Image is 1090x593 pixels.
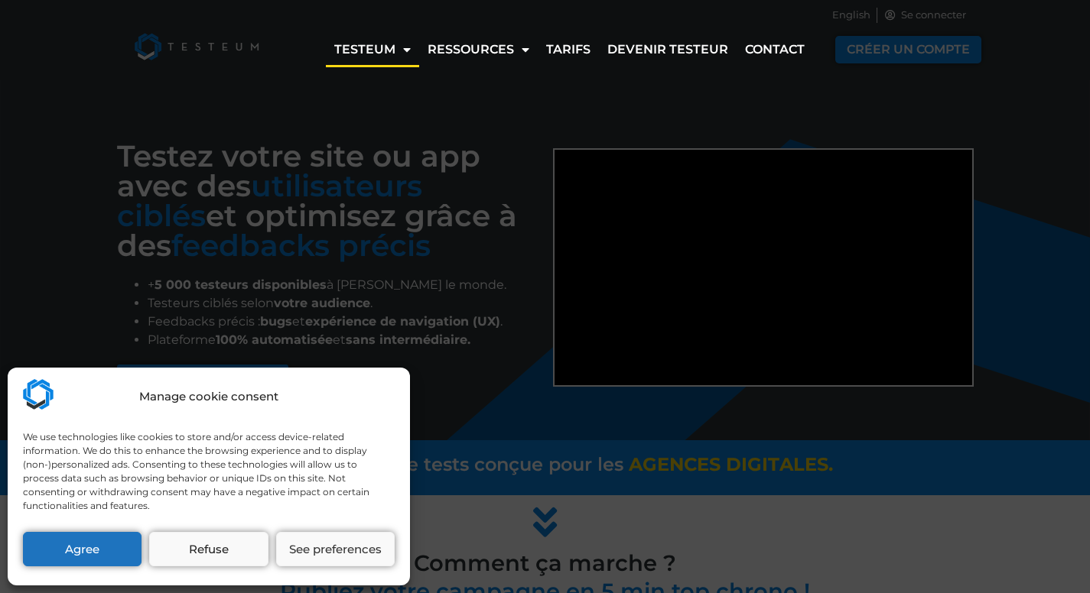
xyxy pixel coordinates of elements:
button: Refuse [149,532,268,566]
a: Devenir testeur [599,32,737,67]
button: Agree [23,532,142,566]
div: Manage cookie consent [139,388,278,406]
a: Contact [737,32,813,67]
button: See preferences [276,532,395,566]
a: Testeum [326,32,419,67]
div: We use technologies like cookies to store and/or access device-related information. We do this to... [23,430,393,513]
img: Testeum.com - Application crowdtesting platform [23,379,54,410]
nav: Menu [314,32,825,67]
a: Ressources [419,32,538,67]
a: Tarifs [538,32,599,67]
